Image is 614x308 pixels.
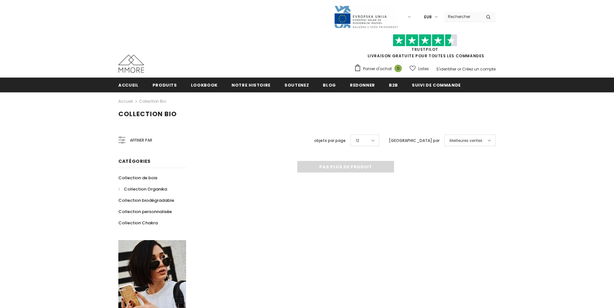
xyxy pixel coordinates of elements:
a: S'identifier [436,66,456,72]
a: Javni Razpis [334,14,398,19]
a: Panier d'achat 0 [354,64,405,74]
label: objets par page [314,137,346,144]
a: Collection Bio [139,98,166,104]
input: Search Site [444,12,481,21]
span: Produits [153,82,177,88]
a: Blog [323,78,336,92]
img: Cas MMORE [118,55,144,73]
a: soutenez [284,78,309,92]
span: 0 [394,65,402,72]
a: Créez un compte [462,66,496,72]
a: Collection personnalisée [118,206,172,217]
label: [GEOGRAPHIC_DATA] par [389,137,440,144]
span: or [457,66,461,72]
a: Listes [410,63,429,74]
a: Notre histoire [232,78,271,92]
a: Accueil [118,98,133,105]
span: Notre histoire [232,82,271,88]
span: 12 [356,137,359,144]
a: Collection de bois [118,172,157,183]
span: Meilleures ventes [450,137,482,144]
span: Panier d'achat [363,66,392,72]
span: Collection de bois [118,175,157,181]
a: TrustPilot [411,47,438,52]
span: LIVRAISON GRATUITE POUR TOUTES LES COMMANDES [354,37,496,59]
span: Collection Chakra [118,220,158,226]
span: EUR [424,14,432,20]
span: Affiner par [130,137,152,144]
a: Accueil [118,78,139,92]
span: Collection biodégradable [118,197,174,203]
a: Produits [153,78,177,92]
span: Lookbook [191,82,218,88]
span: Suivi de commande [412,82,461,88]
span: Collection personnalisée [118,209,172,215]
span: Listes [418,66,429,72]
a: Redonner [350,78,375,92]
span: Accueil [118,82,139,88]
span: Redonner [350,82,375,88]
a: Collection Organika [118,183,167,195]
span: Collection Organika [124,186,167,192]
a: Lookbook [191,78,218,92]
a: Collection Chakra [118,217,158,229]
a: Collection biodégradable [118,195,174,206]
a: Suivi de commande [412,78,461,92]
img: Javni Razpis [334,5,398,29]
a: B2B [389,78,398,92]
span: B2B [389,82,398,88]
span: soutenez [284,82,309,88]
span: Blog [323,82,336,88]
span: Catégories [118,158,151,164]
span: Collection Bio [118,109,177,118]
img: Faites confiance aux étoiles pilotes [393,34,457,47]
